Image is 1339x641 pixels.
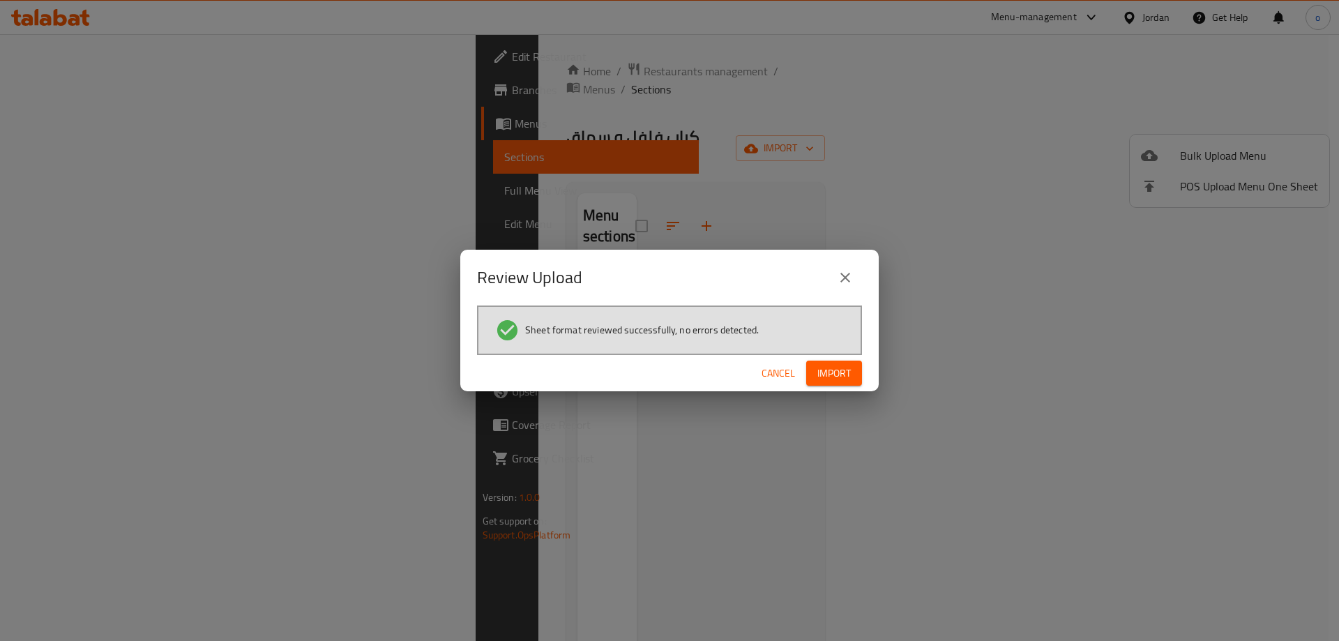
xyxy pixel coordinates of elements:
[817,365,851,382] span: Import
[829,261,862,294] button: close
[525,323,759,337] span: Sheet format reviewed successfully, no errors detected.
[806,361,862,386] button: Import
[756,361,801,386] button: Cancel
[762,365,795,382] span: Cancel
[477,266,582,289] h2: Review Upload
